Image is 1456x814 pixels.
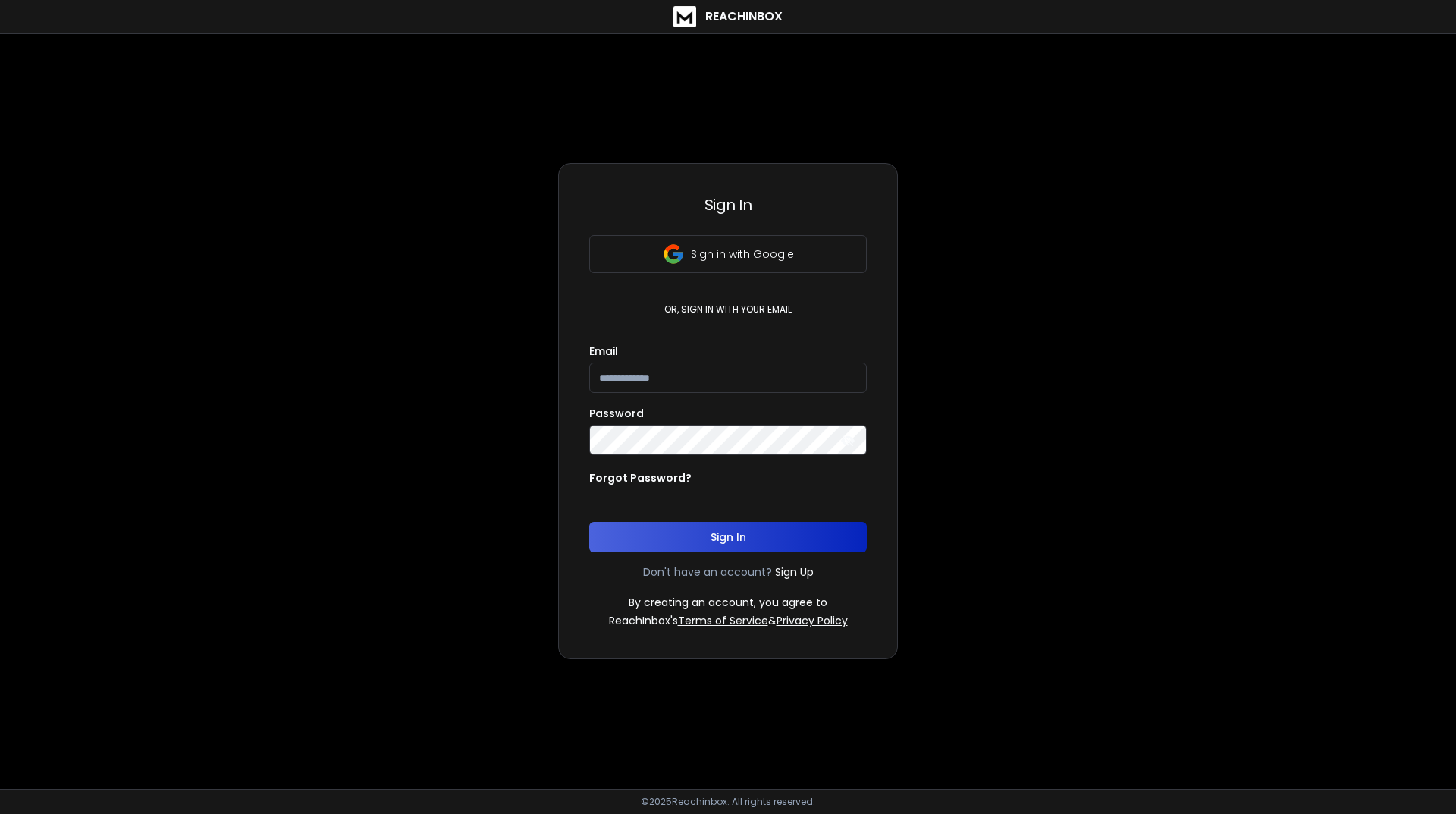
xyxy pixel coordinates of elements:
[589,522,867,552] button: Sign In
[777,613,848,628] a: Privacy Policy
[643,564,772,580] p: Don't have an account?
[589,346,618,357] label: Email
[589,470,692,486] p: Forgot Password?
[705,8,783,26] h1: ReachInbox
[673,6,783,27] a: ReachInbox
[589,194,867,215] h3: Sign In
[691,247,794,262] p: Sign in with Google
[658,303,798,316] p: or, sign in with your email
[609,613,848,628] p: ReachInbox's &
[775,564,814,580] a: Sign Up
[629,595,827,610] p: By creating an account, you agree to
[641,796,815,808] p: © 2025 Reachinbox. All rights reserved.
[589,408,644,419] label: Password
[678,613,768,628] a: Terms of Service
[589,235,867,273] button: Sign in with Google
[673,6,696,27] img: logo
